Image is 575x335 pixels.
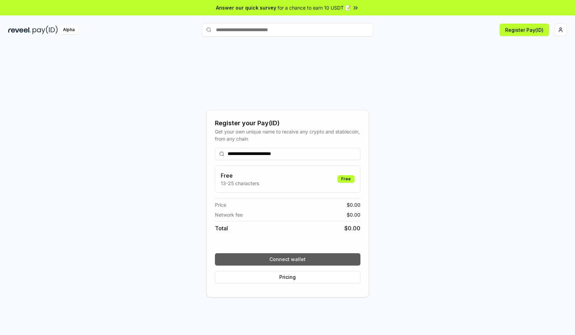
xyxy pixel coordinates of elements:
span: $ 0.00 [344,224,360,232]
span: Total [215,224,228,232]
span: Answer our quick survey [216,4,276,11]
img: reveel_dark [8,26,31,34]
div: Free [337,175,355,183]
span: for a chance to earn 10 USDT 📝 [278,4,351,11]
span: Network fee [215,211,243,218]
img: pay_id [33,26,58,34]
span: Price [215,201,226,208]
span: $ 0.00 [347,201,360,208]
button: Pricing [215,271,360,283]
div: Alpha [59,26,78,34]
h3: Free [221,171,259,180]
button: Register Pay(ID) [500,24,549,36]
div: Get your own unique name to receive any crypto and stablecoin, from any chain [215,128,360,142]
p: 13-25 characters [221,180,259,187]
div: Register your Pay(ID) [215,118,360,128]
span: $ 0.00 [347,211,360,218]
button: Connect wallet [215,253,360,266]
